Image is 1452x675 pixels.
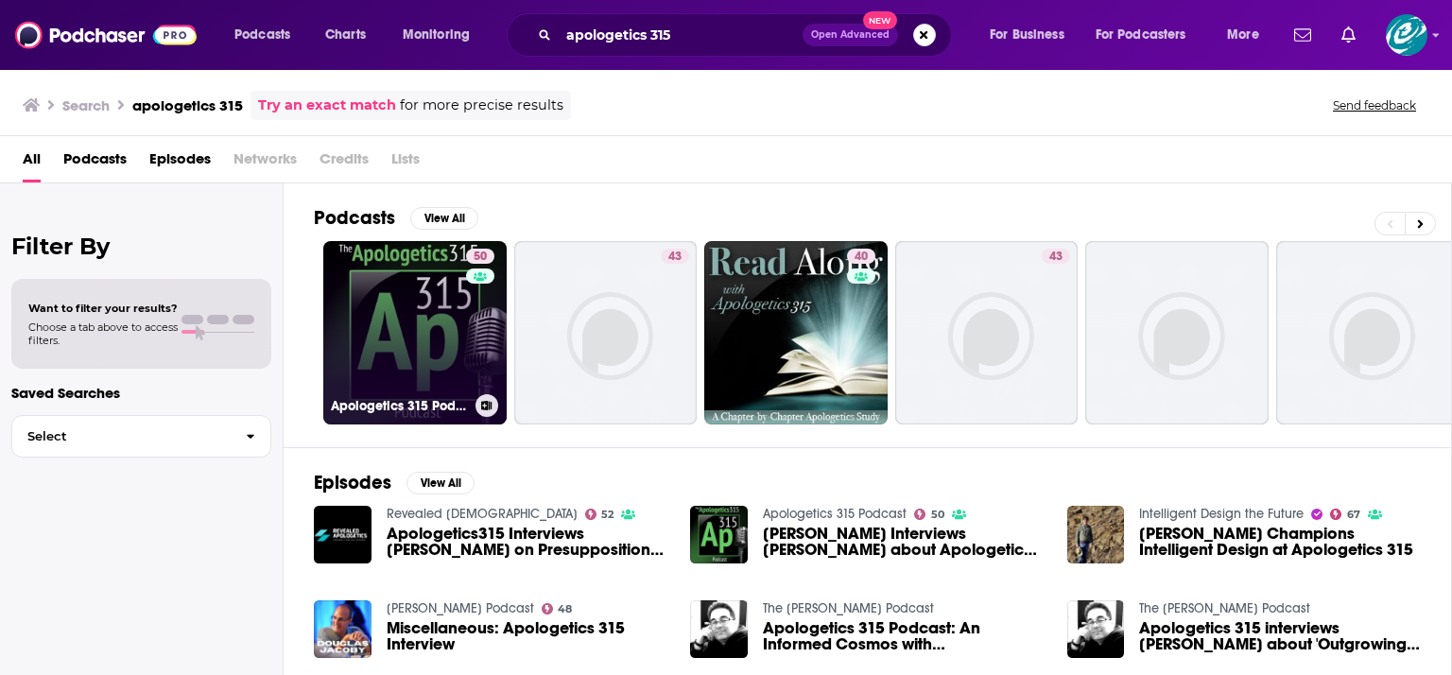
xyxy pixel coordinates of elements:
[1083,20,1214,50] button: open menu
[763,620,1045,652] span: Apologetics 315 Podcast: An Informed Cosmos with [PERSON_NAME]
[1330,509,1360,520] a: 67
[1334,19,1363,51] a: Show notifications dropdown
[763,526,1045,558] span: [PERSON_NAME] Interviews [PERSON_NAME] about Apologetics 315
[314,206,395,230] h2: Podcasts
[28,302,178,315] span: Want to filter your results?
[387,526,668,558] a: Apologetics315 Interviews Eli Ayala on Presuppositional Apologetics
[1139,526,1421,558] span: [PERSON_NAME] Champions Intelligent Design at Apologetics 315
[233,144,297,182] span: Networks
[690,600,748,658] img: Apologetics 315 Podcast: An Informed Cosmos with Peter S Williams
[320,144,369,182] span: Credits
[931,511,944,519] span: 50
[863,11,897,29] span: New
[387,620,668,652] a: Miscellaneous: Apologetics 315 Interview
[1327,97,1422,113] button: Send feedback
[558,605,572,614] span: 48
[314,206,478,230] a: PodcastsView All
[313,20,377,50] a: Charts
[1042,249,1070,264] a: 43
[1096,22,1186,48] span: For Podcasters
[15,17,197,53] img: Podchaser - Follow, Share and Rate Podcasts
[1139,600,1310,616] a: The Peter S. Williams Podcast
[690,506,748,563] img: Tim McGrew Interviews Brian Auten about Apologetics 315
[410,207,478,230] button: View All
[763,526,1045,558] a: Tim McGrew Interviews Brian Auten about Apologetics 315
[763,600,934,616] a: The Peter S. Williams Podcast
[400,95,563,116] span: for more precise results
[314,506,372,563] img: Apologetics315 Interviews Eli Ayala on Presuppositional Apologetics
[314,600,372,658] img: Miscellaneous: Apologetics 315 Interview
[331,398,468,414] h3: Apologetics 315 Podcast
[668,248,682,267] span: 43
[12,430,231,442] span: Select
[803,24,898,46] button: Open AdvancedNew
[661,249,689,264] a: 43
[63,144,127,182] a: Podcasts
[1049,248,1063,267] span: 43
[11,415,271,458] button: Select
[1139,506,1304,522] a: Intelligent Design the Future
[847,249,875,264] a: 40
[391,144,420,182] span: Lists
[514,241,698,424] a: 43
[1214,20,1283,50] button: open menu
[977,20,1088,50] button: open menu
[1386,14,1427,56] img: User Profile
[406,472,475,494] button: View All
[1139,620,1421,652] span: Apologetics 315 interviews [PERSON_NAME] about 'Outgrowing [DEMOGRAPHIC_DATA]? A Beginner's Guide...
[221,20,315,50] button: open menu
[1067,600,1125,658] img: Apologetics 315 interviews Peter S. Williams about 'Outgrowing God? A Beginner's Guide to Richard...
[28,320,178,347] span: Choose a tab above to access filters.
[314,471,391,494] h2: Episodes
[1139,526,1421,558] a: Casey Luskin Champions Intelligent Design at Apologetics 315
[23,144,41,182] a: All
[1287,19,1319,51] a: Show notifications dropdown
[990,22,1064,48] span: For Business
[1386,14,1427,56] button: Show profile menu
[387,600,534,616] a: Douglas Jacoby Podcast
[704,241,888,424] a: 40
[1139,620,1421,652] a: Apologetics 315 interviews Peter S. Williams about 'Outgrowing God? A Beginner's Guide to Richard...
[1386,14,1427,56] span: Logged in as Resurrection
[132,96,243,114] h3: apologetics 315
[542,603,573,614] a: 48
[403,22,470,48] span: Monitoring
[763,620,1045,652] a: Apologetics 315 Podcast: An Informed Cosmos with Peter S Williams
[258,95,396,116] a: Try an exact match
[1227,22,1259,48] span: More
[525,13,970,57] div: Search podcasts, credits, & more...
[585,509,614,520] a: 52
[387,506,578,522] a: Revealed Apologetics
[474,248,487,267] span: 50
[234,22,290,48] span: Podcasts
[11,233,271,260] h2: Filter By
[811,30,890,40] span: Open Advanced
[855,248,868,267] span: 40
[1067,506,1125,563] img: Casey Luskin Champions Intelligent Design at Apologetics 315
[895,241,1079,424] a: 43
[323,241,507,424] a: 50Apologetics 315 Podcast
[325,22,366,48] span: Charts
[601,511,614,519] span: 52
[149,144,211,182] a: Episodes
[1347,511,1360,519] span: 67
[389,20,494,50] button: open menu
[314,471,475,494] a: EpisodesView All
[559,20,803,50] input: Search podcasts, credits, & more...
[466,249,494,264] a: 50
[62,96,110,114] h3: Search
[763,506,907,522] a: Apologetics 315 Podcast
[914,509,944,520] a: 50
[11,384,271,402] p: Saved Searches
